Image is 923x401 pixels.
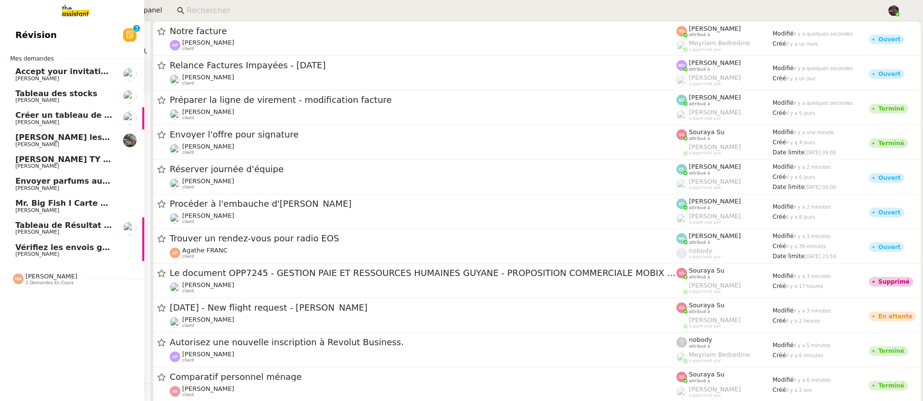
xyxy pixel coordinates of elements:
[689,358,721,363] span: suppervisé par
[773,40,786,47] span: Créé
[4,54,60,63] span: Mes demandes
[773,30,794,37] span: Modifié
[676,317,687,328] img: users%2FoFdbodQ3TgNoWt9kP3GXAs5oaCq1%2Favatar%2Fprofile-pic.png
[878,106,904,112] div: Terminé
[689,81,721,87] span: suppervisé par
[689,136,710,141] span: attribué à
[689,254,721,260] span: suppervisé par
[773,149,804,156] span: Date limite
[676,40,687,51] img: users%2FaellJyylmXSg4jqeVbanehhyYJm1%2Favatar%2Fprofile-pic%20(4).png
[123,200,137,213] img: users%2Fjeuj7FhI7bYLyCU6UIN9LElSS4x1%2Favatar%2F1678820456145.jpeg
[170,96,676,104] span: Préparer la ligne de virement - modification facture
[170,143,676,155] app-user-detailed-label: client
[773,376,794,383] span: Modifié
[676,267,773,279] app-user-label: attribué à
[676,351,773,363] app-user-label: suppervisé par
[786,214,815,220] span: il y a 8 jours
[773,129,794,136] span: Modifié
[794,100,853,106] span: il y a quelques secondes
[182,150,194,155] span: client
[170,373,676,381] span: Comparatif personnel ménage
[15,89,97,98] span: Tableau des stocks
[786,175,815,180] span: il y a 6 jours
[170,269,676,277] span: Le document OPP7245 - GESTION PAIE ET RESSOURCES HUMAINES GUYANE - PROPOSITION COMMERCIALE MOBIX ...
[182,219,194,225] span: client
[182,185,194,190] span: client
[689,163,741,170] span: [PERSON_NAME]
[170,200,676,208] span: Procéder à l'embauche d'[PERSON_NAME]
[676,94,773,106] app-user-label: attribué à
[689,220,721,225] span: suppervisé par
[15,141,59,148] span: [PERSON_NAME]
[689,371,724,378] span: Souraya Su
[133,25,140,32] nz-badge-sup: 3
[676,372,687,382] img: svg
[878,175,900,181] div: Ouvert
[773,203,794,210] span: Modifié
[689,178,741,185] span: [PERSON_NAME]
[170,212,676,225] app-user-detailed-label: client
[676,178,773,190] app-user-label: suppervisé par
[773,184,804,190] span: Date limite
[689,94,741,101] span: [PERSON_NAME]
[786,318,820,324] span: il y a 2 heures
[773,110,786,116] span: Créé
[170,130,676,139] span: Envoyer l'offre pour signature
[170,282,180,293] img: users%2FW4OQjB9BRtYK2an7yusO0WsYLsD3%2Favatar%2F28027066-518b-424c-8476-65f2e549ac29
[170,109,180,120] img: users%2FyvxEJYJHzmOhJToCsQnXpEIzsAg2%2Favatar%2F14aef167-49c0-41e5-a805-14c66aba2304
[773,352,786,359] span: Créé
[878,383,904,388] div: Terminé
[878,244,900,250] div: Ouvert
[878,279,910,285] div: Supprimé
[676,129,687,140] img: svg
[170,165,676,174] span: Réserver journée d'équipe
[689,240,710,245] span: attribué à
[794,204,831,210] span: il y a 2 minutes
[689,47,721,52] span: suppervisé par
[182,288,194,294] span: client
[15,155,127,164] span: [PERSON_NAME] TY notes
[773,342,794,349] span: Modifié
[689,232,741,239] span: [PERSON_NAME]
[676,109,773,121] app-user-label: suppervisé par
[170,74,676,86] app-user-detailed-label: client
[170,177,676,190] app-user-detailed-label: client
[676,144,687,155] img: users%2FoFdbodQ3TgNoWt9kP3GXAs5oaCq1%2Favatar%2Fprofile-pic.png
[676,59,773,72] app-user-label: attribué à
[689,289,721,294] span: suppervisé par
[786,111,815,116] span: il y a 5 jours
[15,229,59,235] span: [PERSON_NAME]
[676,128,773,141] app-user-label: attribué à
[182,39,234,46] span: [PERSON_NAME]
[689,213,741,220] span: [PERSON_NAME]
[170,281,676,294] app-user-detailed-label: client
[888,5,899,16] img: 2af2e8ed-4e7a-4339-b054-92d163d57814
[182,115,194,121] span: client
[123,90,137,103] img: users%2FAXgjBsdPtrYuxuZvIJjRexEdqnq2%2Favatar%2F1599931753966.jpeg
[773,283,786,289] span: Créé
[689,282,741,289] span: [PERSON_NAME]
[676,74,773,87] app-user-label: suppervisé par
[676,247,773,260] app-user-label: suppervisé par
[773,163,794,170] span: Modifié
[15,28,57,42] span: Révision
[13,274,24,284] img: svg
[878,140,904,146] div: Terminé
[25,273,77,280] span: [PERSON_NAME]
[689,301,724,309] span: Souraya Su
[15,97,59,103] span: [PERSON_NAME]
[15,133,230,142] span: [PERSON_NAME] les tâches pour [PERSON_NAME]
[689,59,741,66] span: [PERSON_NAME]
[689,101,710,107] span: attribué à
[804,150,836,155] span: [DATE] 09:00
[170,178,180,189] img: users%2FQNmrJKjvCnhZ9wRJPnUNc9lj8eE3%2Favatar%2F5ca36b56-0364-45de-a850-26ae83da85f1
[182,177,234,185] span: [PERSON_NAME]
[689,150,721,156] span: suppervisé par
[773,233,794,239] span: Modifié
[786,244,826,249] span: il y a 39 minutes
[689,393,721,398] span: suppervisé par
[15,207,59,213] span: [PERSON_NAME]
[182,358,194,363] span: client
[773,213,786,220] span: Créé
[182,81,194,86] span: client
